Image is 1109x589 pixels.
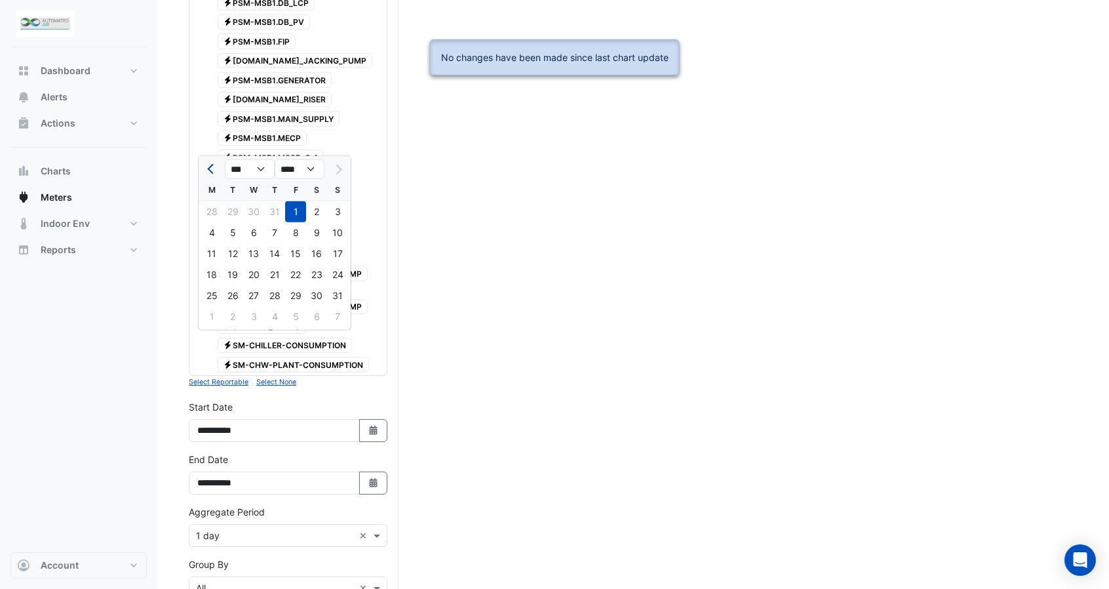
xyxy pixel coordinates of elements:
div: 13 [243,243,264,264]
div: 31 [264,201,285,222]
span: PSM-MSB1.MAIN_SUPPLY [218,111,340,127]
app-icon: Dashboard [17,64,30,77]
button: Previous month [204,159,220,180]
div: W [243,180,264,201]
span: PSM-MSB1.GENERATOR [218,72,332,88]
button: Charts [10,158,147,184]
img: Company Logo [16,10,75,37]
div: 27 [243,285,264,306]
small: Select None [256,378,296,386]
span: Account [41,559,79,572]
select: Select year [275,159,324,179]
span: [DOMAIN_NAME]_RISER [218,92,332,108]
div: 5 [222,222,243,243]
div: Thursday, August 14, 2025 [264,243,285,264]
div: 16 [306,243,327,264]
div: 12 [222,243,243,264]
button: Dashboard [10,58,147,84]
span: [DOMAIN_NAME]_JACKING_PUMP [218,53,373,69]
div: Thursday, August 28, 2025 [264,285,285,306]
div: Sunday, August 3, 2025 [327,201,348,222]
div: Sunday, August 10, 2025 [327,222,348,243]
div: S [327,180,348,201]
div: Monday, August 11, 2025 [201,243,222,264]
span: Charts [41,165,71,178]
div: Saturday, August 2, 2025 [306,201,327,222]
label: End Date [189,453,228,466]
app-icon: Actions [17,117,30,130]
div: Sunday, August 17, 2025 [327,243,348,264]
div: Tuesday, August 12, 2025 [222,243,243,264]
div: Friday, August 22, 2025 [285,264,306,285]
span: PSM-MSB1.DB_PV [218,14,311,30]
button: Account [10,552,147,579]
div: Thursday, July 31, 2025 [264,201,285,222]
app-icon: Alerts [17,91,30,104]
div: 29 [222,201,243,222]
div: 20 [243,264,264,285]
div: Monday, August 4, 2025 [201,222,222,243]
div: 19 [222,264,243,285]
div: 25 [201,285,222,306]
div: Wednesday, August 20, 2025 [243,264,264,285]
div: Monday, July 28, 2025 [201,201,222,222]
button: Meters [10,184,147,211]
app-icon: Reports [17,243,30,256]
div: 4 [201,222,222,243]
div: 23 [306,264,327,285]
fa-icon: Electricity [223,17,233,27]
div: Wednesday, August 6, 2025 [243,222,264,243]
fa-icon: Select Date [368,425,379,436]
span: PSM-MSB1.MSSB_G_1 [218,150,324,165]
div: Friday, August 1, 2025 [285,201,306,222]
fa-icon: Electricity [223,56,233,66]
div: Monday, August 25, 2025 [201,285,222,306]
small: Select Reportable [189,378,248,386]
div: Wednesday, August 27, 2025 [243,285,264,306]
button: Select Reportable [189,376,248,388]
span: Dashboard [41,64,90,77]
button: Indoor Env [10,211,147,237]
fa-icon: Electricity [223,36,233,46]
div: 28 [264,285,285,306]
button: Alerts [10,84,147,110]
div: Thursday, August 21, 2025 [264,264,285,285]
span: Indoor Env [41,217,90,230]
div: 26 [222,285,243,306]
div: Thursday, August 7, 2025 [264,222,285,243]
div: Saturday, August 9, 2025 [306,222,327,243]
span: Alerts [41,91,68,104]
div: 2 [306,201,327,222]
div: Sunday, August 31, 2025 [327,285,348,306]
select: Select month [225,159,275,179]
div: Wednesday, July 30, 2025 [243,201,264,222]
div: Tuesday, August 5, 2025 [222,222,243,243]
div: 30 [243,201,264,222]
span: SM-CHW-PLANT-CONSUMPTION [218,357,370,373]
div: 6 [243,222,264,243]
fa-icon: Electricity [223,94,233,104]
div: Friday, August 29, 2025 [285,285,306,306]
label: Group By [189,558,229,571]
fa-icon: Electricity [223,113,233,123]
div: Tuesday, July 29, 2025 [222,201,243,222]
div: 10 [327,222,348,243]
div: Saturday, August 16, 2025 [306,243,327,264]
span: PSM-MSB1.FIP [218,33,296,49]
span: Clear [359,529,370,542]
fa-icon: Electricity [223,152,233,162]
div: 24 [327,264,348,285]
div: Friday, August 15, 2025 [285,243,306,264]
div: Saturday, August 23, 2025 [306,264,327,285]
div: 30 [306,285,327,306]
div: 29 [285,285,306,306]
div: Tuesday, August 19, 2025 [222,264,243,285]
fa-icon: Electricity [223,133,233,143]
div: S [306,180,327,201]
span: PSM-MSB1.MECP [218,131,307,146]
div: Monday, August 18, 2025 [201,264,222,285]
fa-icon: Electricity [223,340,233,350]
div: Friday, August 8, 2025 [285,222,306,243]
div: 11 [201,243,222,264]
app-icon: Indoor Env [17,217,30,230]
